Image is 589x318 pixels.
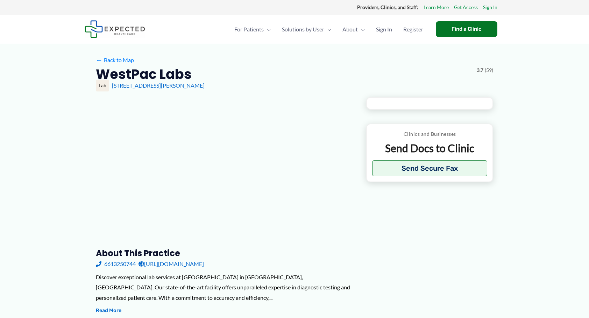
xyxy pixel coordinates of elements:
a: Learn More [424,3,449,12]
a: Sign In [370,17,398,42]
div: Lab [96,80,109,91]
a: Get Access [454,3,478,12]
h3: About this practice [96,248,355,259]
nav: Primary Site Navigation [229,17,429,42]
div: Discover exceptional lab services at [GEOGRAPHIC_DATA] in [GEOGRAPHIC_DATA], [GEOGRAPHIC_DATA]. O... [96,272,355,303]
span: For Patients [234,17,264,42]
span: Menu Toggle [358,17,365,42]
span: Register [403,17,423,42]
span: ← [96,57,102,63]
span: (59) [485,66,493,75]
button: Read More [96,306,121,315]
p: Clinics and Businesses [372,130,487,139]
a: [STREET_ADDRESS][PERSON_NAME] [112,82,205,89]
a: [URL][DOMAIN_NAME] [139,259,204,269]
p: Send Docs to Clinic [372,141,487,155]
img: Expected Healthcare Logo - side, dark font, small [85,20,145,38]
a: AboutMenu Toggle [337,17,370,42]
h2: WestPac Labs [96,66,192,83]
a: Register [398,17,429,42]
a: For PatientsMenu Toggle [229,17,276,42]
a: Find a Clinic [436,21,497,37]
span: Menu Toggle [324,17,331,42]
a: ←Back to Map [96,55,134,65]
span: 3.7 [477,66,483,75]
strong: Providers, Clinics, and Staff: [357,4,418,10]
span: Solutions by User [282,17,324,42]
span: About [342,17,358,42]
a: 6613250744 [96,259,136,269]
span: Menu Toggle [264,17,271,42]
button: Send Secure Fax [372,160,487,176]
a: Sign In [483,3,497,12]
span: Sign In [376,17,392,42]
a: Solutions by UserMenu Toggle [276,17,337,42]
